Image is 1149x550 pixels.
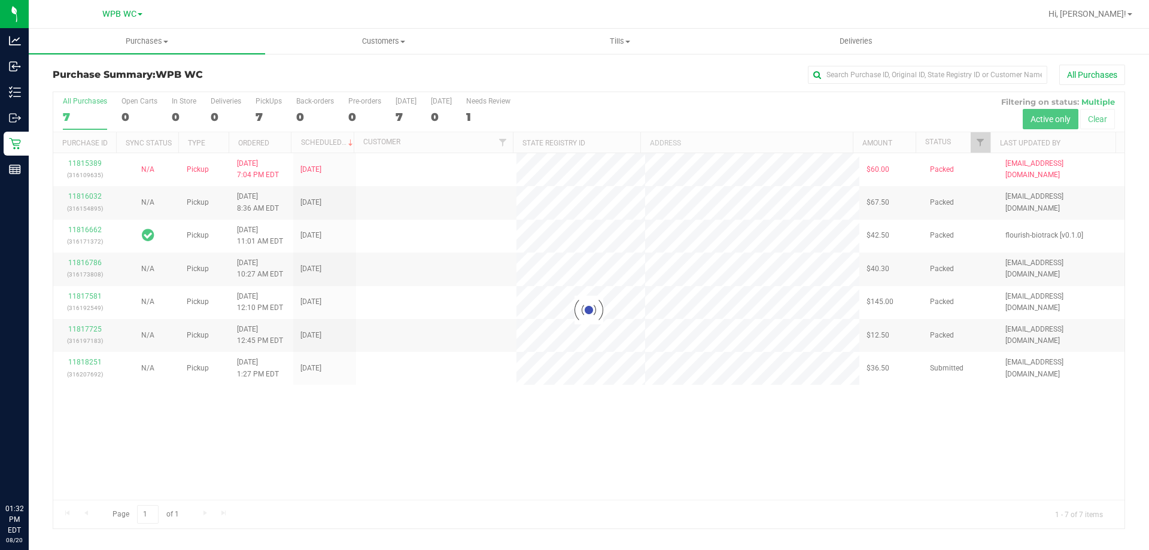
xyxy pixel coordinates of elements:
inline-svg: Reports [9,163,21,175]
inline-svg: Inbound [9,60,21,72]
span: Customers [266,36,501,47]
a: Purchases [29,29,265,54]
inline-svg: Inventory [9,86,21,98]
span: Deliveries [823,36,889,47]
inline-svg: Retail [9,138,21,150]
a: Tills [501,29,738,54]
a: Deliveries [738,29,974,54]
h3: Purchase Summary: [53,69,410,80]
span: WPB WC [156,69,203,80]
span: Tills [502,36,737,47]
p: 08/20 [5,536,23,545]
span: Purchases [29,36,265,47]
input: Search Purchase ID, Original ID, State Registry ID or Customer Name... [808,66,1047,84]
span: WPB WC [102,9,136,19]
button: All Purchases [1059,65,1125,85]
iframe: Resource center unread badge [35,452,50,467]
a: Customers [265,29,501,54]
inline-svg: Analytics [9,35,21,47]
inline-svg: Outbound [9,112,21,124]
span: Hi, [PERSON_NAME]! [1048,9,1126,19]
p: 01:32 PM EDT [5,503,23,536]
iframe: Resource center [12,454,48,490]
